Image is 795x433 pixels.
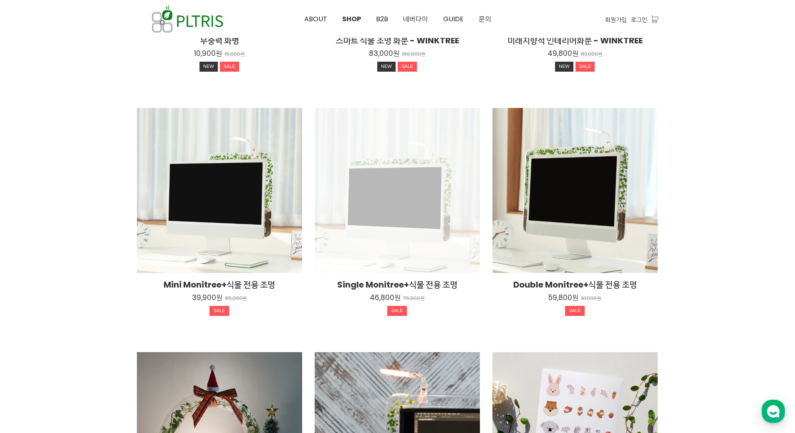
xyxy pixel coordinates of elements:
span: ABOUT [304,14,327,24]
p: 83,000원 [369,49,399,58]
div: SALE [575,62,595,72]
a: 스마트 식물 조명 화분 - WINKTREE 83,000원 160,000원 NEWSALE [315,35,480,74]
span: 네버다이 [403,14,428,24]
a: Mini Monitree+식물 전용 조명 39,900원 65,000원 SALE [137,279,302,318]
p: 160,000원 [402,51,426,58]
p: 91,000원 [581,295,601,302]
a: 네버다이 [396,0,436,38]
a: Double Monitree+식물 전용 조명 59,800원 91,000원 SALE [492,279,658,318]
div: SALE [565,306,584,316]
h2: 미래지향적 인테리어화분 - WINKTREE [492,35,658,46]
span: 설정 [129,277,139,283]
span: 홈 [26,277,31,283]
p: 75,000원 [403,295,425,302]
a: GUIDE [436,0,471,38]
a: 대화 [55,264,108,285]
p: 83,000원 [581,51,603,58]
p: 59,800원 [548,293,578,302]
span: B2B [376,14,388,24]
a: B2B [368,0,396,38]
a: 로그인 [631,15,647,24]
p: 10,900원 [194,49,222,58]
h2: Single Monitree+식물 전용 조명 [315,279,480,290]
div: SALE [387,306,406,316]
a: 미래지향적 인테리어화분 - WINKTREE 49,800원 83,000원 NEWSALE [492,35,658,74]
div: SALE [209,306,229,316]
a: SHOP [335,0,368,38]
p: 39,900원 [192,293,222,302]
p: 46,800원 [370,293,401,302]
span: 대화 [76,277,86,284]
span: SHOP [342,14,361,24]
p: 49,800원 [548,49,578,58]
div: SALE [398,62,417,72]
span: 문의 [479,14,491,24]
div: SALE [220,62,239,72]
a: Single Monitree+식물 전용 조명 46,800원 75,000원 SALE [315,279,480,318]
h2: Double Monitree+식물 전용 조명 [492,279,658,290]
p: 15,000원 [225,51,245,58]
div: NEW [555,62,573,72]
a: 설정 [108,264,160,285]
a: 홈 [3,264,55,285]
a: 문의 [471,0,499,38]
a: ABOUT [297,0,335,38]
h2: 무중력 화병 [137,35,302,46]
h2: Mini Monitree+식물 전용 조명 [137,279,302,290]
h2: 스마트 식물 조명 화분 - WINKTREE [315,35,480,46]
a: 무중력 화병 10,900원 15,000원 NEWSALE [137,35,302,74]
span: GUIDE [443,14,464,24]
div: NEW [199,62,218,72]
p: 65,000원 [225,295,247,302]
div: NEW [377,62,396,72]
a: 회원가입 [605,15,627,24]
